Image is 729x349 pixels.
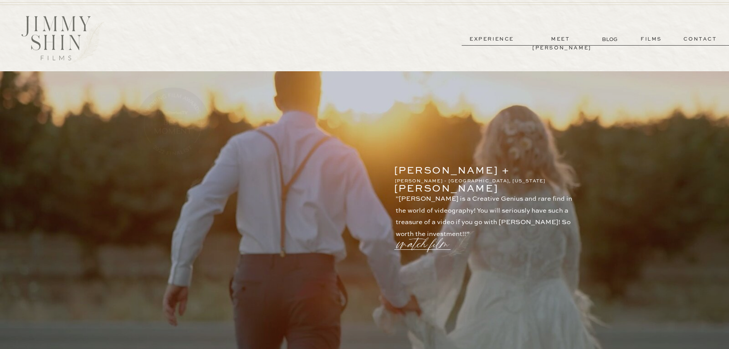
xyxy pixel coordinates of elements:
a: experience [463,35,520,44]
p: "[PERSON_NAME] is a Creative Genius and rare find in the world of videography! You will seriously... [396,193,580,231]
p: [PERSON_NAME] - [GEOGRAPHIC_DATA], [US_STATE] [395,177,555,184]
a: films [633,35,670,44]
p: [PERSON_NAME] + [PERSON_NAME] [394,162,554,172]
a: BLOG [602,35,619,43]
a: meet [PERSON_NAME] [532,35,589,44]
a: watch film [398,225,453,254]
a: contact [673,35,728,44]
